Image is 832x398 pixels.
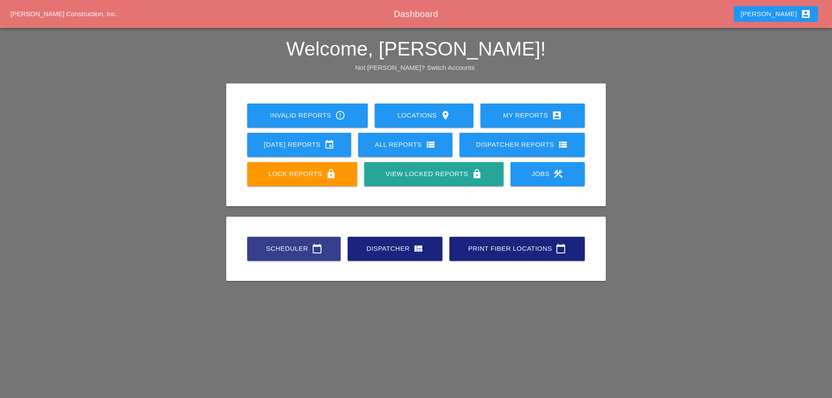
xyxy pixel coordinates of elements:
[413,243,424,254] i: view_quilt
[473,139,571,150] div: Dispatcher Reports
[358,133,452,157] a: All Reports
[389,110,459,121] div: Locations
[741,9,811,19] div: [PERSON_NAME]
[10,10,117,17] a: [PERSON_NAME] Construction, Inc.
[247,104,368,128] a: Invalid Reports
[261,139,337,150] div: [DATE] Reports
[372,139,438,150] div: All Reports
[326,169,336,179] i: lock
[472,169,482,179] i: lock
[335,110,345,121] i: error_outline
[261,110,354,121] div: Invalid Reports
[375,104,473,128] a: Locations
[801,9,811,19] i: account_box
[556,243,566,254] i: calendar_today
[552,110,562,121] i: account_box
[525,169,571,179] div: Jobs
[427,64,475,71] a: Switch Accounts
[362,243,428,254] div: Dispatcher
[355,64,425,71] span: Not [PERSON_NAME]?
[261,243,327,254] div: Scheduler
[312,243,322,254] i: calendar_today
[734,6,818,22] button: [PERSON_NAME]
[449,237,585,261] a: Print Fiber Locations
[247,162,357,186] a: Lock Reports
[480,104,585,128] a: My Reports
[463,243,571,254] div: Print Fiber Locations
[378,169,489,179] div: View Locked Reports
[553,169,563,179] i: construction
[459,133,585,157] a: Dispatcher Reports
[558,139,568,150] i: view_list
[494,110,571,121] div: My Reports
[364,162,503,186] a: View Locked Reports
[425,139,436,150] i: view_list
[247,133,351,157] a: [DATE] Reports
[394,9,438,19] span: Dashboard
[348,237,442,261] a: Dispatcher
[261,169,343,179] div: Lock Reports
[440,110,451,121] i: location_on
[324,139,335,150] i: event
[511,162,585,186] a: Jobs
[247,237,341,261] a: Scheduler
